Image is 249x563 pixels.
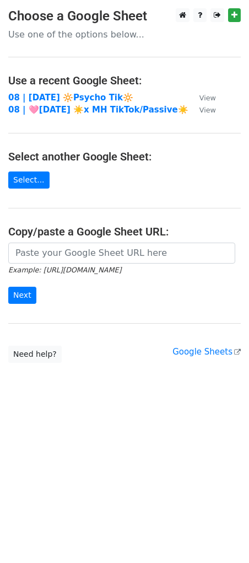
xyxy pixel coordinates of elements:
a: 08 | [DATE] 🔆Psycho Tik🔆 [8,93,133,103]
h4: Copy/paste a Google Sheet URL: [8,225,241,238]
input: Paste your Google Sheet URL here [8,243,235,264]
p: Use one of the options below... [8,29,241,40]
small: View [199,106,216,114]
a: Need help? [8,346,62,363]
a: View [188,93,216,103]
a: View [188,105,216,115]
small: View [199,94,216,102]
small: Example: [URL][DOMAIN_NAME] [8,266,121,274]
h4: Select another Google Sheet: [8,150,241,163]
a: Google Sheets [172,347,241,357]
h4: Use a recent Google Sheet: [8,74,241,87]
h3: Choose a Google Sheet [8,8,241,24]
a: 08 | 🩷[DATE] ☀️x MH TikTok/Passive☀️ [8,105,188,115]
input: Next [8,287,36,304]
a: Select... [8,171,50,189]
